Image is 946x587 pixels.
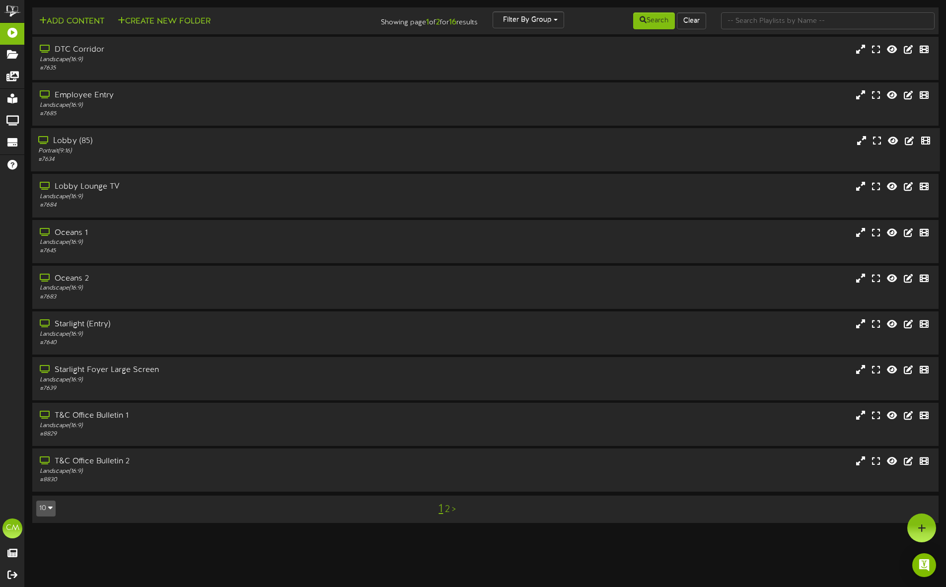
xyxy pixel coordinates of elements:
[36,501,56,516] button: 10
[40,410,402,422] div: T&C Office Bulletin 1
[40,101,402,110] div: Landscape ( 16:9 )
[40,376,402,384] div: Landscape ( 16:9 )
[40,90,402,101] div: Employee Entry
[38,136,402,147] div: Lobby (85)
[493,11,564,28] button: Filter By Group
[40,110,402,118] div: # 7685
[40,330,402,339] div: Landscape ( 16:9 )
[40,384,402,393] div: # 7639
[40,44,402,56] div: DTC Corridor
[2,518,22,538] div: CM
[40,193,402,201] div: Landscape ( 16:9 )
[40,64,402,73] div: # 7635
[40,293,402,301] div: # 7683
[40,238,402,247] div: Landscape ( 16:9 )
[36,15,107,28] button: Add Content
[677,12,706,29] button: Clear
[40,456,402,467] div: T&C Office Bulletin 2
[40,247,402,255] div: # 7645
[40,201,402,210] div: # 7684
[40,422,402,430] div: Landscape ( 16:9 )
[40,319,402,330] div: Starlight (Entry)
[38,147,402,155] div: Portrait ( 9:16 )
[40,365,402,376] div: Starlight Foyer Large Screen
[40,181,402,193] div: Lobby Lounge TV
[449,18,456,27] strong: 16
[40,339,402,347] div: # 7640
[445,504,450,515] a: 2
[40,273,402,285] div: Oceans 2
[721,12,935,29] input: -- Search Playlists by Name --
[426,18,429,27] strong: 1
[40,284,402,293] div: Landscape ( 16:9 )
[40,56,402,64] div: Landscape ( 16:9 )
[40,227,402,239] div: Oceans 1
[38,155,402,164] div: # 7634
[40,467,402,476] div: Landscape ( 16:9 )
[40,476,402,484] div: # 8830
[438,503,443,515] a: 1
[115,15,214,28] button: Create New Folder
[40,430,402,439] div: # 8829
[912,553,936,577] div: Open Intercom Messenger
[452,504,456,515] a: >
[436,18,440,27] strong: 2
[633,12,675,29] button: Search
[333,11,485,28] div: Showing page of for results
